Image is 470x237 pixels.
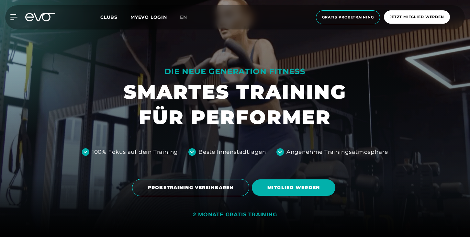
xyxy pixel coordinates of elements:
span: Gratis Probetraining [322,15,374,20]
a: Gratis Probetraining [314,10,382,24]
div: Beste Innenstadtlagen [198,148,266,156]
span: en [180,14,187,20]
div: 100% Fokus auf dein Training [92,148,178,156]
span: Jetzt Mitglied werden [390,14,444,20]
span: MITGLIED WERDEN [267,184,320,191]
div: DIE NEUE GENERATION FITNESS [124,66,346,77]
a: Clubs [100,14,130,20]
h1: SMARTES TRAINING FÜR PERFORMER [124,79,346,130]
span: PROBETRAINING VEREINBAREN [148,184,233,191]
div: Angenehme Trainingsatmosphäre [286,148,388,156]
a: PROBETRAINING VEREINBAREN [132,174,252,201]
span: Clubs [100,14,117,20]
a: MITGLIED WERDEN [252,175,338,201]
a: en [180,14,195,21]
div: 2 MONATE GRATIS TRAINING [193,211,277,218]
a: MYEVO LOGIN [130,14,167,20]
a: Jetzt Mitglied werden [382,10,452,24]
